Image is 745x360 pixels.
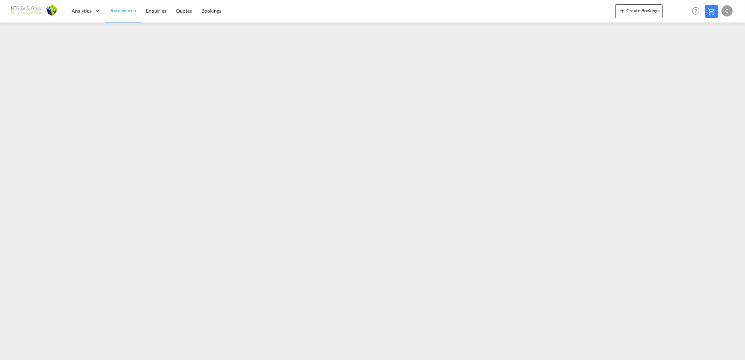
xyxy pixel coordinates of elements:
div: C [721,5,733,16]
span: Analytics [72,7,92,14]
span: Quotes [176,8,192,14]
md-icon: icon-plus 400-fg [618,6,626,15]
img: af31b1c0b01f11ecbc353f8e72265e29.png [11,3,58,19]
span: Enquiries [146,8,166,14]
span: Rate Search [110,7,136,13]
button: icon-plus 400-fgCreate Bookings [615,4,663,18]
div: Help [690,5,705,18]
span: Help [690,5,702,17]
span: Bookings [202,8,221,14]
